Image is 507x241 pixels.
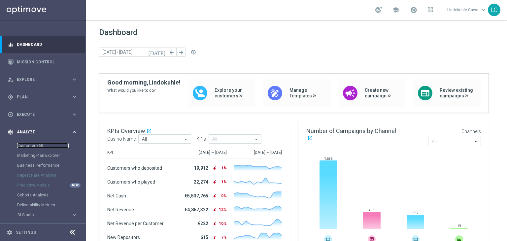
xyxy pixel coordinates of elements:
[16,230,36,234] a: Settings
[17,213,65,217] span: BI Studio
[8,53,78,71] div: Mission Control
[17,180,85,190] div: Predictive Models
[17,151,85,160] div: Marketing Plan Explorer
[71,212,78,218] i: keyboard_arrow_right
[8,77,71,83] div: Explore
[447,5,488,15] a: Lindokuhle Cawekeyboard_arrow_down
[17,192,69,198] a: Cohorts Analysis
[480,6,487,14] span: keyboard_arrow_down
[71,111,78,118] i: keyboard_arrow_right
[17,170,85,180] div: Repeat Rate Analysis
[7,42,78,47] button: equalizer Dashboard
[71,94,78,100] i: keyboard_arrow_right
[17,113,71,117] span: Execute
[7,59,78,65] button: Mission Control
[17,130,71,134] span: Analyze
[17,202,69,208] a: Deliverability Metrics
[8,112,71,118] div: Execute
[8,77,14,83] i: person_search
[17,95,71,99] span: Plan
[8,42,14,48] i: equalizer
[71,129,78,135] i: keyboard_arrow_right
[17,163,69,168] a: Business Performance
[8,94,71,100] div: Plan
[17,213,71,217] div: BI Studio
[8,94,14,100] i: gps_fixed
[17,210,85,220] div: BI Studio
[17,78,71,82] span: Explore
[8,129,14,135] i: track_changes
[8,112,14,118] i: play_circle_outline
[17,141,85,151] div: Customer 360
[7,229,13,235] i: settings
[17,143,69,148] a: Customer 360
[392,6,399,14] span: school
[17,36,78,53] a: Dashboard
[17,160,85,170] div: Business Performance
[17,153,69,158] a: Marketing Plan Explorer
[7,77,78,82] button: person_search Explore keyboard_arrow_right
[488,4,500,16] div: LC
[17,212,78,218] button: BI Studio keyboard_arrow_right
[17,200,85,210] div: Deliverability Metrics
[71,76,78,83] i: keyboard_arrow_right
[7,129,78,135] button: track_changes Analyze keyboard_arrow_right
[70,183,81,188] div: NEW
[8,129,71,135] div: Analyze
[7,94,78,100] button: gps_fixed Plan keyboard_arrow_right
[17,190,85,200] div: Cohorts Analysis
[8,36,78,53] div: Dashboard
[17,53,78,71] a: Mission Control
[7,112,78,117] button: play_circle_outline Execute keyboard_arrow_right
